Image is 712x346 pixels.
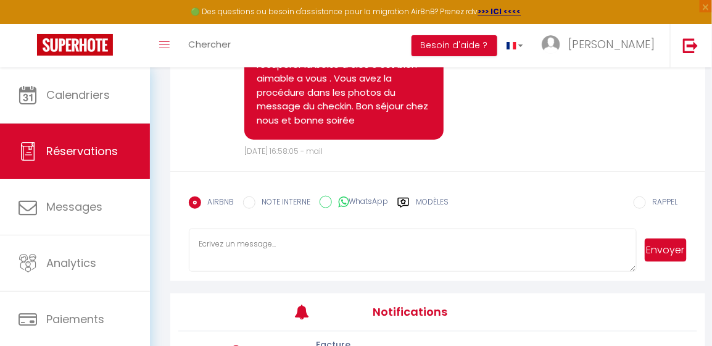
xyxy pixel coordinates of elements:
h3: Notifications [373,298,589,326]
a: Chercher [179,24,240,67]
img: ... [542,35,560,54]
span: Calendriers [46,87,110,103]
label: RAPPEL [646,196,677,210]
button: Besoin d'aide ? [412,35,497,56]
a: ... [PERSON_NAME] [532,24,670,67]
span: Paiements [46,311,104,327]
img: Super Booking [37,34,113,56]
label: NOTE INTERNE [255,196,310,210]
label: AIRBNB [201,196,234,210]
img: logout [683,38,698,53]
span: Analytics [46,255,96,271]
span: Chercher [188,38,231,51]
a: >>> ICI <<<< [478,6,521,17]
button: Envoyer [645,238,687,262]
label: WhatsApp [332,196,388,209]
span: Messages [46,199,102,214]
span: [DATE] 16:58:05 - mail [244,146,323,156]
span: Réservations [46,143,118,159]
label: Modèles [416,196,449,218]
span: [PERSON_NAME] [568,36,655,52]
